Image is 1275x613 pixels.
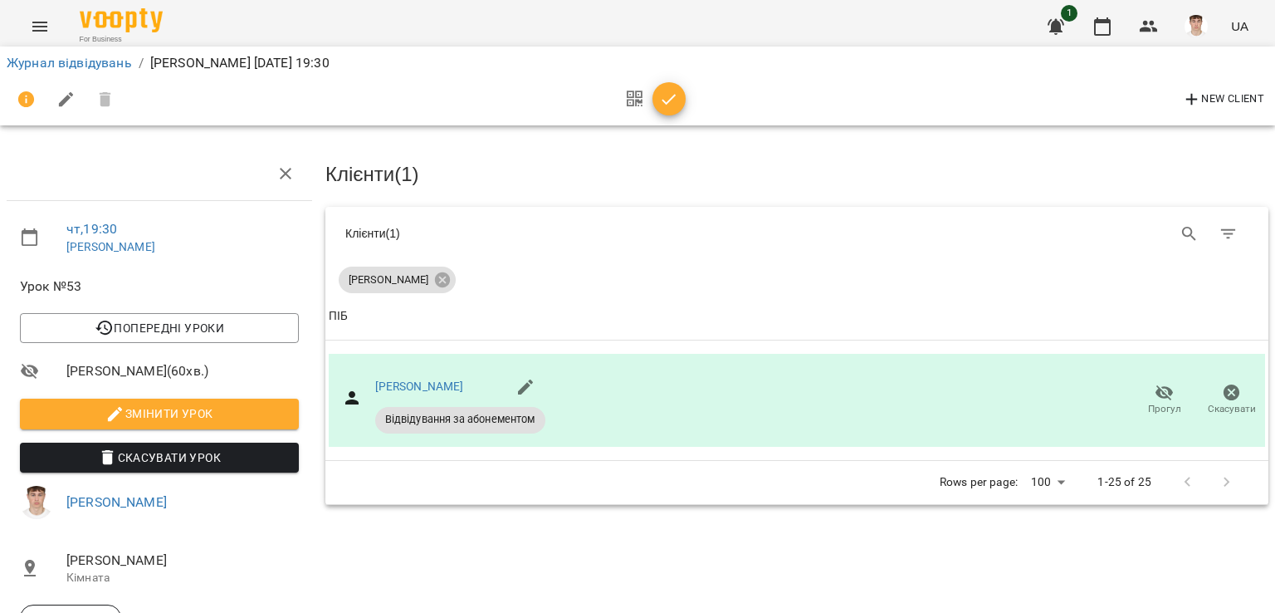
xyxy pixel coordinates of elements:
span: [PERSON_NAME] ( 60 хв. ) [66,361,299,381]
button: Menu [20,7,60,47]
p: [PERSON_NAME] [DATE] 19:30 [150,53,330,73]
img: Voopty Logo [80,8,163,32]
button: Прогул [1131,377,1198,424]
span: Попередні уроки [33,318,286,338]
p: Rows per page: [940,474,1018,491]
div: Клієнти ( 1 ) [345,225,784,242]
a: [PERSON_NAME] [66,240,155,253]
p: 1-25 of 25 [1097,474,1150,491]
button: Попередні уроки [20,313,299,343]
span: Відвідування за абонементом [375,412,545,427]
div: [PERSON_NAME] [339,267,456,293]
a: [PERSON_NAME] [66,494,167,510]
button: Search [1170,214,1209,254]
span: 1 [1061,5,1077,22]
img: 8fe045a9c59afd95b04cf3756caf59e6.jpg [1185,15,1208,38]
div: Table Toolbar [325,207,1268,260]
span: Скасувати Урок [33,448,286,468]
button: Скасувати [1198,377,1265,424]
span: Змінити урок [33,404,286,424]
span: Прогул [1148,402,1181,416]
span: [PERSON_NAME] [66,551,299,571]
span: ПІБ [329,306,1265,326]
div: 100 [1024,470,1071,494]
span: UA [1231,17,1248,35]
button: Скасувати Урок [20,443,299,473]
a: чт , 19:30 [66,221,117,237]
span: Скасувати [1208,402,1256,416]
div: ПІБ [329,306,348,326]
li: / [139,53,144,73]
h3: Клієнти ( 1 ) [325,164,1268,185]
a: [PERSON_NAME] [375,380,464,393]
button: New Client [1178,86,1268,113]
button: UA [1224,11,1255,42]
span: New Client [1182,90,1264,110]
a: Журнал відвідувань [7,55,132,71]
button: Змінити урок [20,399,299,429]
span: [PERSON_NAME] [339,272,438,287]
div: Sort [329,306,348,326]
img: 8fe045a9c59afd95b04cf3756caf59e6.jpg [20,486,53,519]
button: Фільтр [1209,214,1248,254]
span: For Business [80,34,163,45]
p: Кімната [66,570,299,586]
nav: breadcrumb [7,53,1268,73]
span: Урок №53 [20,277,299,297]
